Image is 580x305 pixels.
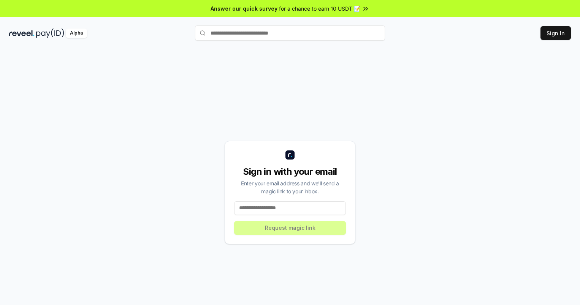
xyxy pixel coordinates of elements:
span: Answer our quick survey [211,5,277,13]
div: Enter your email address and we’ll send a magic link to your inbox. [234,179,346,195]
img: logo_small [285,150,295,160]
div: Sign in with your email [234,166,346,178]
span: for a chance to earn 10 USDT 📝 [279,5,360,13]
img: pay_id [36,28,64,38]
button: Sign In [540,26,571,40]
div: Alpha [66,28,87,38]
img: reveel_dark [9,28,35,38]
